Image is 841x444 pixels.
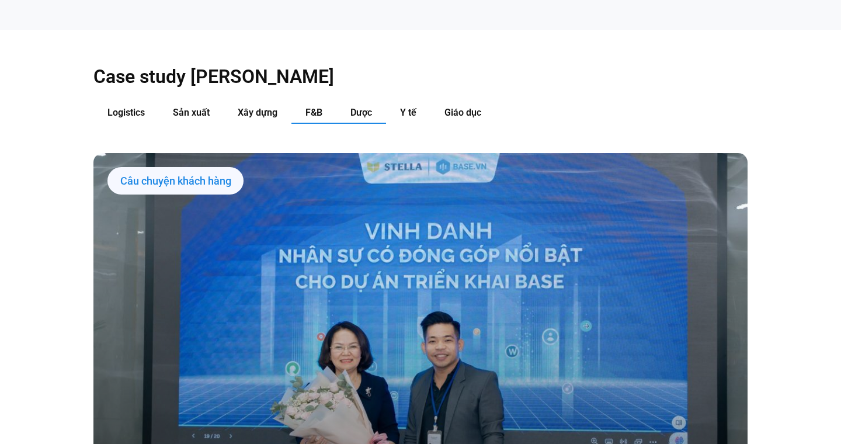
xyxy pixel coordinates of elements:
h2: Case study [PERSON_NAME] [93,65,748,88]
span: Y tế [400,107,416,118]
span: Xây dựng [238,107,277,118]
span: Sản xuất [173,107,210,118]
span: Dược [350,107,372,118]
div: Câu chuyện khách hàng [107,167,244,195]
span: Logistics [107,107,145,118]
span: Giáo dục [444,107,481,118]
span: F&B [305,107,322,118]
